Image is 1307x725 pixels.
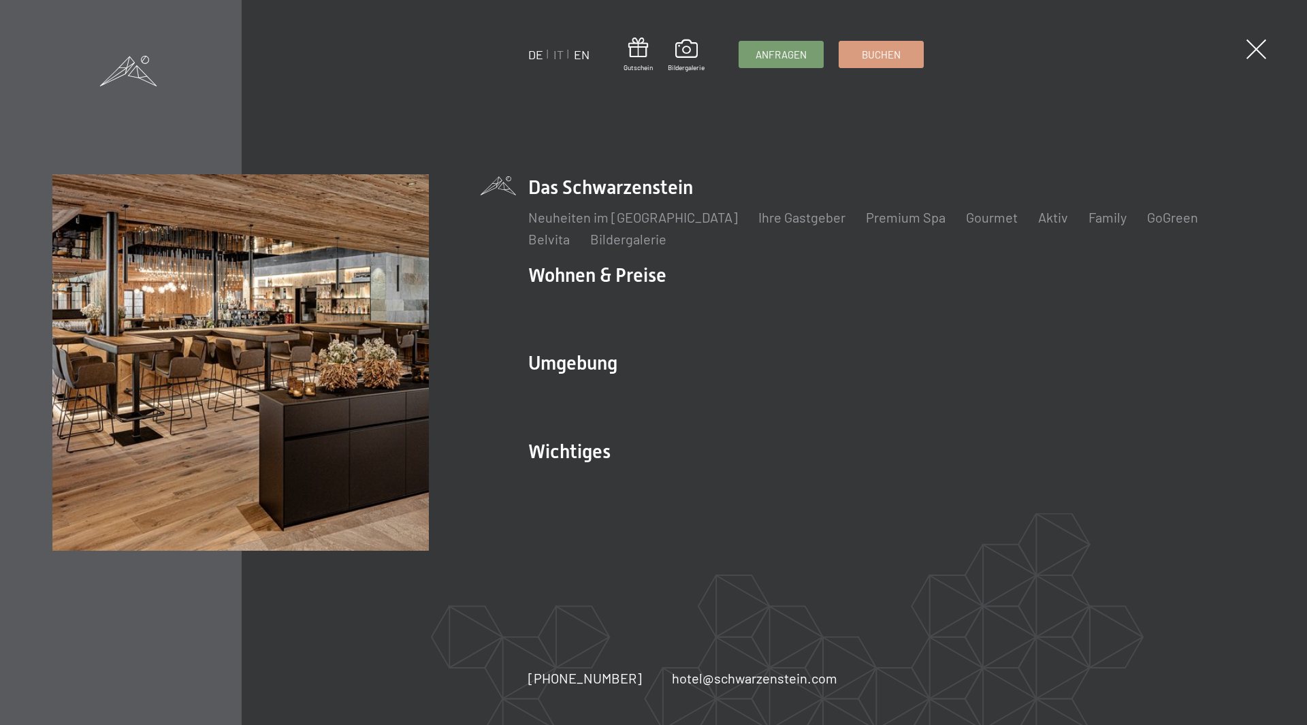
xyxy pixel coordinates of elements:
[758,209,845,225] a: Ihre Gastgeber
[668,39,705,72] a: Bildergalerie
[1088,209,1127,225] a: Family
[528,231,570,247] a: Belvita
[590,231,666,247] a: Bildergalerie
[553,47,564,62] a: IT
[624,37,653,72] a: Gutschein
[739,42,823,67] a: Anfragen
[966,209,1018,225] a: Gourmet
[839,42,923,67] a: Buchen
[866,209,946,225] a: Premium Spa
[52,174,429,551] img: Wellnesshotel Südtirol SCHWARZENSTEIN - Wellnessurlaub in den Alpen, Wandern und Wellness
[756,48,807,62] span: Anfragen
[574,47,590,62] a: EN
[672,668,837,688] a: hotel@schwarzenstein.com
[624,63,653,72] span: Gutschein
[528,670,642,686] span: [PHONE_NUMBER]
[528,47,543,62] a: DE
[668,63,705,72] span: Bildergalerie
[862,48,901,62] span: Buchen
[1038,209,1068,225] a: Aktiv
[1147,209,1198,225] a: GoGreen
[528,668,642,688] a: [PHONE_NUMBER]
[528,209,738,225] a: Neuheiten im [GEOGRAPHIC_DATA]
